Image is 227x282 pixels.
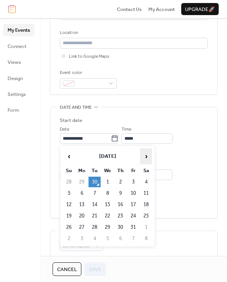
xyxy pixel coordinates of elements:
[114,165,126,176] th: Th
[89,188,101,199] td: 7
[89,199,101,210] td: 14
[63,149,75,164] span: ‹
[148,5,175,13] a: My Account
[3,88,34,100] a: Settings
[8,91,26,98] span: Settings
[127,177,139,187] td: 3
[89,211,101,221] td: 21
[60,153,79,160] div: End date
[60,104,92,111] span: Date and time
[60,117,82,124] div: Start date
[76,222,88,233] td: 27
[101,211,113,221] td: 22
[8,43,26,50] span: Connect
[114,188,126,199] td: 9
[76,199,88,210] td: 13
[117,6,142,13] span: Contact Us
[60,126,69,133] span: Date
[60,227,99,235] span: Recurring event
[114,211,126,221] td: 23
[63,199,75,210] td: 12
[8,5,16,13] img: logo
[63,165,75,176] th: Su
[117,5,142,13] a: Contact Us
[140,149,152,164] span: ›
[140,188,152,199] td: 11
[114,177,126,187] td: 2
[101,233,113,244] td: 5
[76,233,88,244] td: 3
[3,104,34,116] a: Form
[127,165,139,176] th: Fr
[76,165,88,176] th: Mo
[121,126,131,133] span: Time
[76,211,88,221] td: 20
[140,222,152,233] td: 1
[3,72,34,84] a: Design
[114,222,126,233] td: 30
[57,266,77,273] span: Cancel
[140,199,152,210] td: 18
[89,233,101,244] td: 4
[8,106,19,114] span: Form
[101,165,113,176] th: We
[60,69,115,77] div: Event color
[76,188,88,199] td: 6
[63,222,75,233] td: 26
[3,56,34,68] a: Views
[101,188,113,199] td: 8
[140,211,152,221] td: 25
[101,177,113,187] td: 1
[69,53,109,60] span: Link to Google Maps
[127,211,139,221] td: 24
[140,165,152,176] th: Sa
[127,222,139,233] td: 31
[53,262,81,276] button: Cancel
[76,177,88,187] td: 29
[8,26,30,34] span: My Events
[114,233,126,244] td: 6
[63,211,75,221] td: 19
[63,188,75,199] td: 5
[8,59,21,66] span: Views
[3,40,34,52] a: Connect
[101,199,113,210] td: 15
[127,199,139,210] td: 17
[60,29,206,37] div: Location
[63,177,75,187] td: 28
[140,177,152,187] td: 4
[140,233,152,244] td: 8
[89,222,101,233] td: 28
[8,75,23,82] span: Design
[60,162,69,170] span: Date
[89,177,101,187] td: 30
[63,233,75,244] td: 2
[181,3,219,15] button: Upgrade🚀
[148,6,175,13] span: My Account
[127,188,139,199] td: 10
[127,233,139,244] td: 7
[101,222,113,233] td: 29
[185,6,215,13] span: Upgrade 🚀
[114,199,126,210] td: 16
[3,24,34,36] a: My Events
[76,148,139,165] th: [DATE]
[89,165,101,176] th: Tu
